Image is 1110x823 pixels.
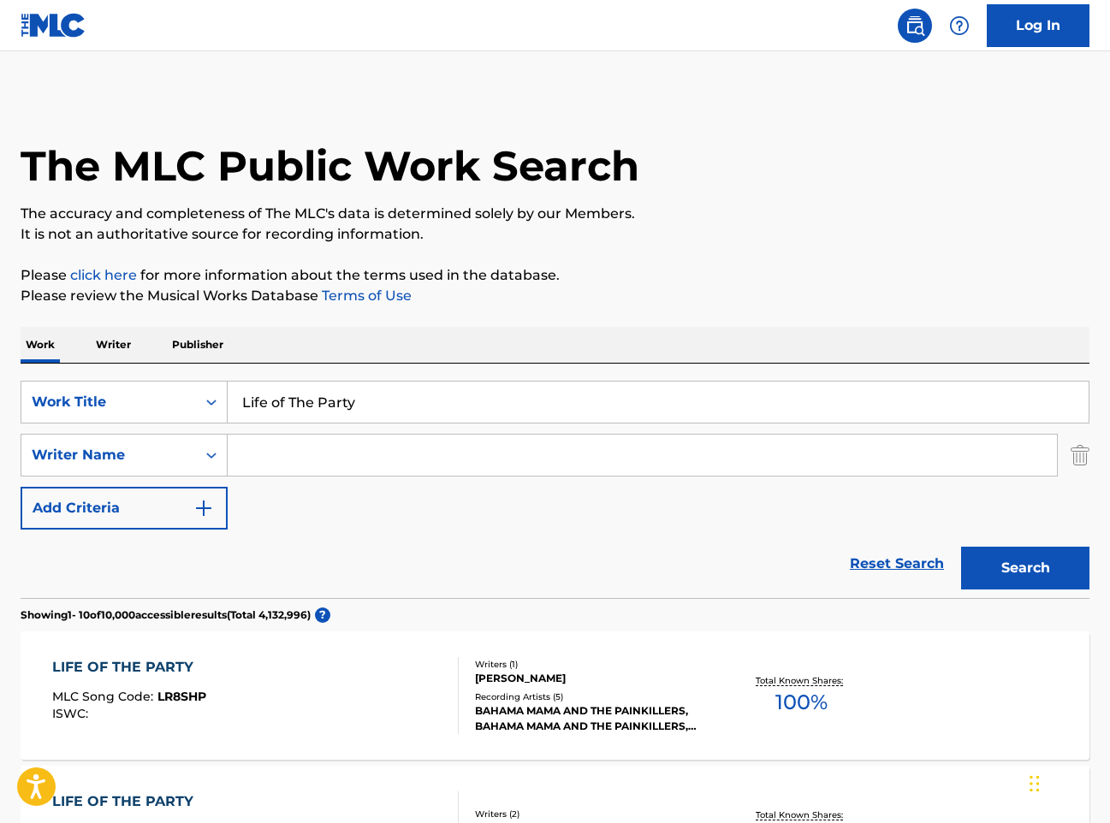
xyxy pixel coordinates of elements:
[1071,434,1089,477] img: Delete Criterion
[52,791,204,812] div: LIFE OF THE PARTY
[32,392,186,412] div: Work Title
[21,631,1089,760] a: LIFE OF THE PARTYMLC Song Code:LR8SHPISWC:Writers (1)[PERSON_NAME]Recording Artists (5)BAHAMA MAM...
[315,607,330,623] span: ?
[21,381,1089,598] form: Search Form
[961,547,1089,589] button: Search
[841,545,953,583] a: Reset Search
[475,690,713,703] div: Recording Artists ( 5 )
[756,808,847,821] p: Total Known Shares:
[91,327,136,363] p: Writer
[21,204,1089,224] p: The accuracy and completeness of The MLC's data is determined solely by our Members.
[775,687,828,718] span: 100 %
[756,674,847,687] p: Total Known Shares:
[32,445,186,465] div: Writer Name
[475,808,713,820] div: Writers ( 2 )
[21,286,1089,306] p: Please review the Musical Works Database
[21,265,1089,286] p: Please for more information about the terms used in the database.
[905,15,925,36] img: search
[21,607,311,623] p: Showing 1 - 10 of 10,000 accessible results (Total 4,132,996 )
[52,689,157,704] span: MLC Song Code :
[167,327,229,363] p: Publisher
[21,140,639,192] h1: The MLC Public Work Search
[157,689,206,704] span: LR8SHP
[1024,741,1110,823] iframe: Chat Widget
[475,703,713,734] div: BAHAMA MAMA AND THE PAINKILLERS, BAHAMA MAMA AND THE PAINKILLERS, BAHAMA MAMA AND THE PAINKILLERS...
[21,224,1089,245] p: It is not an authoritative source for recording information.
[70,267,137,283] a: click here
[52,657,206,678] div: LIFE OF THE PARTY
[1030,758,1040,809] div: Drag
[987,4,1089,47] a: Log In
[21,487,228,530] button: Add Criteria
[318,287,412,304] a: Terms of Use
[21,327,60,363] p: Work
[898,9,932,43] a: Public Search
[21,13,86,38] img: MLC Logo
[52,706,92,721] span: ISWC :
[949,15,970,36] img: help
[475,671,713,686] div: [PERSON_NAME]
[475,658,713,671] div: Writers ( 1 )
[942,9,976,43] div: Help
[193,498,214,518] img: 9d2ae6d4665cec9f34b9.svg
